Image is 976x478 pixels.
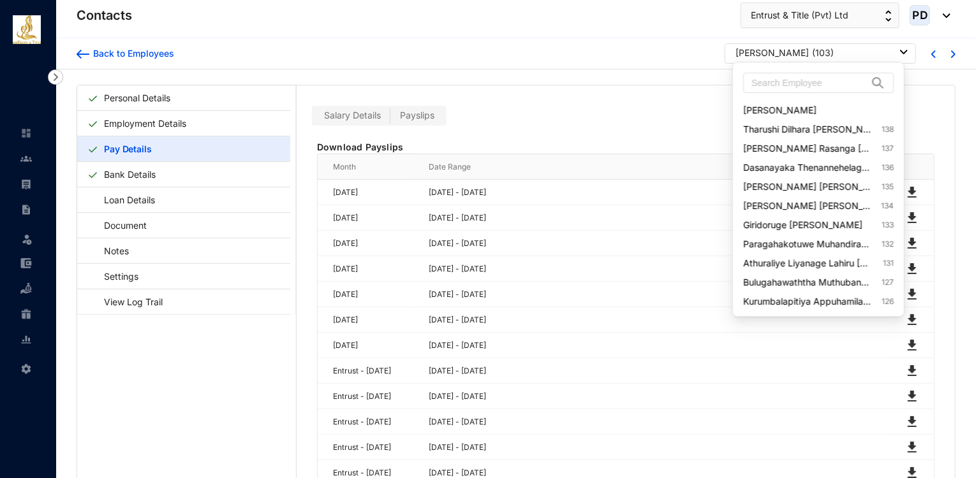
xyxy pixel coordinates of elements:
[333,416,413,428] p: Entrust - [DATE]
[99,110,191,136] a: Employment Details
[99,161,161,187] a: Bank Details
[743,161,894,174] a: Dasanayaka Thenannehelage [PERSON_NAME]136
[20,257,32,269] img: expense-unselected.2edcf0507c847f3e9e96.svg
[951,50,956,58] img: chevron-right-blue.16c49ba0fe93ddb13f341d83a2dbca89.svg
[743,314,894,327] a: [PERSON_NAME] Dinanjana Balage125
[317,141,935,154] p: Download Payslips
[429,390,889,403] p: [DATE] - [DATE]
[870,76,885,89] img: search.8ce656024d3affaeffe32e5b30621cb7.svg
[10,327,41,352] li: Reports
[741,3,899,28] button: Entrust & Title (Pvt) Ltd
[743,238,894,250] a: Paragahakotuwe Muhandiramalage Chamara [PERSON_NAME]132
[333,288,413,301] p: [DATE]
[429,416,889,428] p: [DATE] - [DATE]
[743,257,894,270] a: Athuraliye Liyanage Lahiru [PERSON_NAME]131
[429,237,889,250] p: [DATE] - [DATE]
[20,127,32,139] img: home-unselected.a29eae3204392db15eaf.svg
[905,185,920,200] img: download-black.71b825375326cd126c6e7206129a6cc1.svg
[936,13,950,18] img: dropdown-black.8e83cc76930a90b1a4fdb6d089b7bf3a.svg
[77,6,132,24] p: Contacts
[333,314,413,326] p: [DATE]
[743,295,894,308] a: Kurumbalapitiya Appuhamilage [PERSON_NAME] Nipunika De Alwis126
[905,363,920,379] img: download-black.71b825375326cd126c6e7206129a6cc1.svg
[87,263,143,289] a: Settings
[20,283,32,294] img: loan-unselected.d74d20a04637f2d15ab5.svg
[13,15,41,44] img: logo
[743,104,894,117] a: [PERSON_NAME]
[77,47,174,60] a: Back to Employees
[333,212,413,224] p: [DATE]
[333,390,413,403] p: Entrust - [DATE]
[429,186,889,199] p: [DATE] - [DATE]
[10,120,41,146] li: Home
[324,110,381,120] span: Salary Details
[743,180,894,193] a: [PERSON_NAME] [PERSON_NAME]135
[751,73,868,92] input: Search Employee
[429,365,889,377] p: [DATE] - [DATE]
[333,365,413,377] p: Entrust - [DATE]
[10,146,41,171] li: Contacts
[333,339,413,352] p: [DATE]
[905,338,920,353] img: download-black.71b825375326cd126c6e7206129a6cc1.svg
[429,314,889,326] p: [DATE] - [DATE]
[20,204,32,215] img: contract-unselected.99e2b2107c0a7dd48938.svg
[905,287,920,302] img: download-black.71b825375326cd126c6e7206129a6cc1.svg
[400,110,434,120] span: Payslips
[48,69,63,85] img: nav-icon-right.af6afadce00d159da59955279c43614e.svg
[429,212,889,224] p: [DATE] - [DATE]
[912,10,928,20] span: PD
[743,142,894,155] a: [PERSON_NAME] Rasanga [PERSON_NAME]137
[905,236,920,251] img: download-black.71b825375326cd126c6e7206129a6cc1.svg
[20,233,33,245] img: leave-unselected.2934df6273408c3f84d9.svg
[20,334,32,345] img: report-unselected.e6a6b4230fc7da01f883.svg
[10,171,41,197] li: Payroll
[743,199,894,212] a: [PERSON_NAME] [PERSON_NAME]134
[333,441,413,454] p: Entrust - [DATE]
[89,47,174,60] div: Back to Employees
[900,50,908,54] img: dropdown-black.8e83cc76930a90b1a4fdb6d089b7bf3a.svg
[736,47,809,59] div: [PERSON_NAME]
[10,276,41,301] li: Loan
[20,363,32,375] img: settings-unselected.1febfda315e6e19643a1.svg
[743,276,894,289] a: Bulugahawaththa Muthubandarage [PERSON_NAME]127
[885,10,892,22] img: up-down-arrow.74152d26bf9780fbf563ca9c90304185.svg
[333,263,413,275] p: [DATE]
[931,50,936,58] img: chevron-left-blue.0fda5800d0a05439ff8ddef8047136d5.svg
[333,237,413,250] p: [DATE]
[429,339,889,352] p: [DATE] - [DATE]
[318,154,413,180] th: Month
[20,308,32,320] img: gratuity-unselected.a8c340787eea3cf492d7.svg
[87,212,151,238] a: Document
[743,123,894,136] a: Tharushi Dilhara [PERSON_NAME]138
[905,210,920,226] img: download-black.71b825375326cd126c6e7206129a6cc1.svg
[905,414,920,430] img: download-black.71b825375326cd126c6e7206129a6cc1.svg
[905,312,920,328] img: download-black.71b825375326cd126c6e7206129a6cc1.svg
[429,441,889,454] p: [DATE] - [DATE]
[10,197,41,222] li: Contracts
[905,261,920,277] img: download-black.71b825375326cd126c6e7206129a6cc1.svg
[77,50,89,59] img: arrow-backward-blue.96c47016eac47e06211658234db6edf5.svg
[751,8,848,22] span: Entrust & Title (Pvt) Ltd
[87,187,159,213] a: Loan Details
[743,219,894,231] a: Giridoruge [PERSON_NAME]133
[333,186,413,199] p: [DATE]
[812,47,834,59] p: ( 103 )
[87,289,167,315] a: View Log Trail
[99,136,157,162] a: Pay Details
[413,154,889,180] th: Date Range
[87,238,133,264] a: Notes
[905,440,920,455] img: download-black.71b825375326cd126c6e7206129a6cc1.svg
[10,250,41,276] li: Expenses
[429,288,889,301] p: [DATE] - [DATE]
[20,153,32,164] img: people-unselected.118708e94b43a90eceab.svg
[10,301,41,327] li: Gratuity
[20,178,32,190] img: payroll-unselected.b590312f920e76f0c668.svg
[905,389,920,404] img: download-black.71b825375326cd126c6e7206129a6cc1.svg
[429,263,889,275] p: [DATE] - [DATE]
[99,85,175,111] a: Personal Details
